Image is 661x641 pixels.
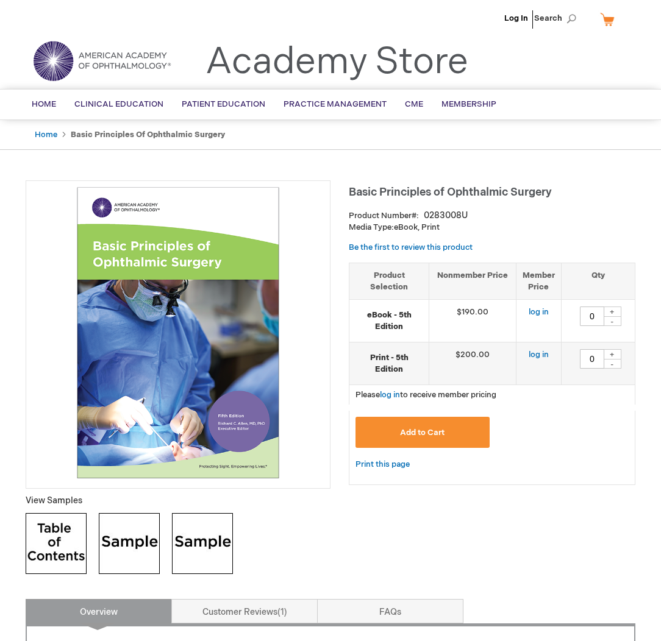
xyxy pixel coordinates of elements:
div: + [603,306,621,317]
input: Qty [580,349,604,369]
div: - [603,359,621,369]
th: Product Selection [349,263,429,299]
a: Home [35,130,57,140]
span: Home [32,99,56,109]
a: Academy Store [205,40,468,84]
a: log in [529,307,549,317]
strong: Media Type: [349,222,394,232]
th: Member Price [516,263,561,299]
strong: Product Number [349,211,419,221]
td: $200.00 [429,342,516,385]
strong: eBook - 5th Edition [356,310,423,332]
p: eBook, Print [349,222,635,233]
a: Be the first to review this product [349,243,473,252]
span: Please to receive member pricing [356,390,496,400]
strong: Print - 5th Edition [356,352,423,375]
span: Membership [441,99,496,109]
a: log in [380,390,400,400]
p: View Samples [26,495,330,507]
a: Customer Reviews1 [171,599,318,623]
strong: Basic Principles of Ophthalmic Surgery [71,130,225,140]
img: Click to view [99,513,160,574]
a: Log In [504,13,528,23]
span: Patient Education [182,99,265,109]
img: Basic Principles of Ophthalmic Surgery [32,187,324,478]
div: 0283008U [424,210,468,222]
div: + [603,349,621,359]
a: Print this page [356,457,410,472]
div: - [603,316,621,326]
td: $190.00 [429,300,516,342]
span: CME [405,99,423,109]
img: Click to view [26,513,87,574]
span: Add to Cart [400,428,445,437]
input: Qty [580,306,604,326]
button: Add to Cart [356,417,490,448]
a: FAQs [317,599,463,623]
span: 1 [277,607,287,617]
span: Search [534,6,581,30]
th: Nonmember Price [429,263,516,299]
span: Clinical Education [74,99,163,109]
img: Click to view [172,513,233,574]
a: Overview [26,599,172,623]
span: Practice Management [284,99,387,109]
a: log in [529,350,549,359]
th: Qty [561,263,635,299]
span: Basic Principles of Ophthalmic Surgery [349,186,552,199]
